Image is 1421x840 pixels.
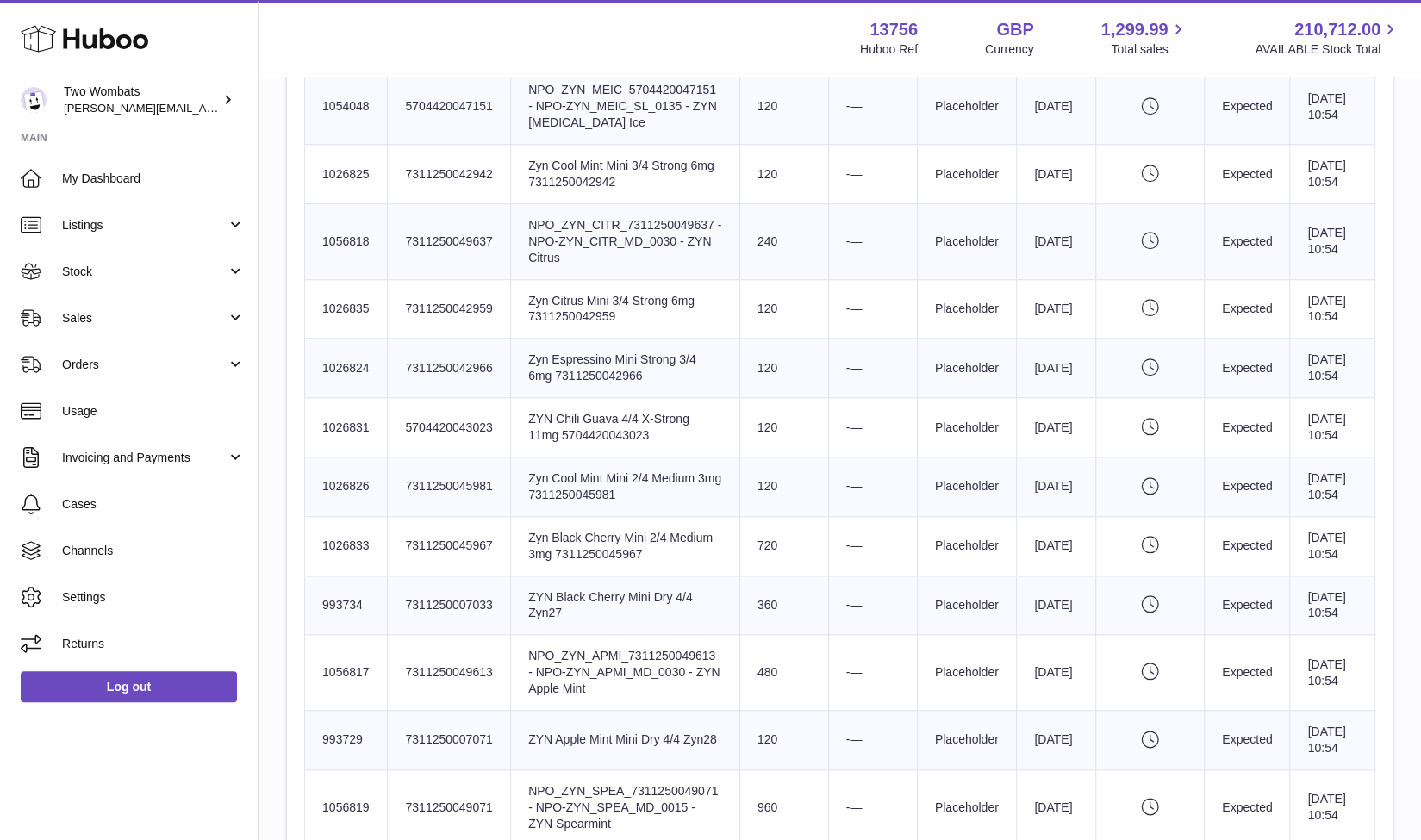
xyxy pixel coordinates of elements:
[1205,69,1290,145] td: Expected
[1017,516,1096,576] td: [DATE]
[1017,203,1096,279] td: [DATE]
[1205,279,1290,339] td: Expected
[1017,279,1096,339] td: [DATE]
[62,403,245,420] span: Usage
[511,457,740,516] td: Zyn Cool Mint Mini 2/4 Medium 3mg 7311250045981
[388,203,511,279] td: 7311250049637
[1017,576,1096,635] td: [DATE]
[1205,457,1290,516] td: Expected
[828,516,917,576] td: -—
[917,576,1017,635] td: Placeholder
[739,69,828,145] td: 120
[511,398,740,457] td: ZYN Chili Guava 4/4 X-Strong 11mg 5704420043023
[62,217,227,233] span: Listings
[1205,710,1290,769] td: Expected
[1017,145,1096,204] td: [DATE]
[739,203,828,279] td: 240
[1205,635,1290,711] td: Expected
[305,516,388,576] td: 1026833
[62,310,227,327] span: Sales
[305,279,388,339] td: 1026835
[996,18,1033,41] strong: GBP
[828,203,917,279] td: -—
[1290,69,1375,145] td: [DATE] 10:54
[917,398,1017,457] td: Placeholder
[739,710,828,769] td: 120
[1290,516,1375,576] td: [DATE] 10:54
[739,398,828,457] td: 120
[62,496,245,513] span: Cases
[917,279,1017,339] td: Placeholder
[1205,516,1290,576] td: Expected
[1290,339,1375,398] td: [DATE] 10:54
[1017,398,1096,457] td: [DATE]
[62,450,227,466] span: Invoicing and Payments
[917,145,1017,204] td: Placeholder
[511,635,740,711] td: NPO_ZYN_APMI_7311250049613 - NPO-ZYN_APMI_MD_0030 - ZYN Apple Mint
[739,457,828,516] td: 120
[985,41,1034,58] div: Currency
[511,339,740,398] td: Zyn Espressino Mini Strong 3/4 6mg 7311250042966
[305,69,388,145] td: 1054048
[1290,398,1375,457] td: [DATE] 10:54
[1290,576,1375,635] td: [DATE] 10:54
[828,710,917,769] td: -—
[828,339,917,398] td: -—
[1290,279,1375,339] td: [DATE] 10:54
[917,457,1017,516] td: Placeholder
[511,279,740,339] td: Zyn Citrus Mini 3/4 Strong 6mg 7311250042959
[917,710,1017,769] td: Placeholder
[917,339,1017,398] td: Placeholder
[21,87,47,113] img: alan@twowombats.com
[62,171,245,187] span: My Dashboard
[739,516,828,576] td: 720
[511,69,740,145] td: NPO_ZYN_MEIC_5704420047151 - NPO-ZYN_MEIC_SL_0135 - ZYN [MEDICAL_DATA] Ice
[1255,18,1400,58] a: 210,712.00 AVAILABLE Stock Total
[388,398,511,457] td: 5704420043023
[511,576,740,635] td: ZYN Black Cherry Mini Dry 4/4 Zyn27
[1290,145,1375,204] td: [DATE] 10:54
[828,279,917,339] td: -—
[511,516,740,576] td: Zyn Black Cherry Mini 2/4 Medium 3mg 7311250045967
[388,339,511,398] td: 7311250042966
[917,203,1017,279] td: Placeholder
[828,457,917,516] td: -—
[62,264,227,280] span: Stock
[62,543,245,559] span: Channels
[1017,635,1096,711] td: [DATE]
[1290,710,1375,769] td: [DATE] 10:54
[305,398,388,457] td: 1026831
[64,101,346,115] span: [PERSON_NAME][EMAIL_ADDRESS][DOMAIN_NAME]
[511,145,740,204] td: Zyn Cool Mint Mini 3/4 Strong 6mg 7311250042942
[1017,69,1096,145] td: [DATE]
[1017,457,1096,516] td: [DATE]
[305,203,388,279] td: 1056818
[739,279,828,339] td: 120
[1111,41,1187,58] span: Total sales
[1255,41,1400,58] span: AVAILABLE Stock Total
[869,18,918,41] strong: 13756
[1290,457,1375,516] td: [DATE] 10:54
[828,635,917,711] td: -—
[860,41,918,58] div: Huboo Ref
[388,457,511,516] td: 7311250045981
[62,357,227,373] span: Orders
[305,710,388,769] td: 993729
[739,145,828,204] td: 120
[1205,576,1290,635] td: Expected
[1017,710,1096,769] td: [DATE]
[917,69,1017,145] td: Placeholder
[739,576,828,635] td: 360
[305,576,388,635] td: 993734
[828,145,917,204] td: -—
[21,671,237,702] a: Log out
[64,84,219,116] div: Two Wombats
[388,279,511,339] td: 7311250042959
[1205,203,1290,279] td: Expected
[388,710,511,769] td: 7311250007071
[1205,145,1290,204] td: Expected
[917,635,1017,711] td: Placeholder
[305,145,388,204] td: 1026825
[511,710,740,769] td: ZYN Apple Mint Mini Dry 4/4 Zyn28
[305,635,388,711] td: 1056817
